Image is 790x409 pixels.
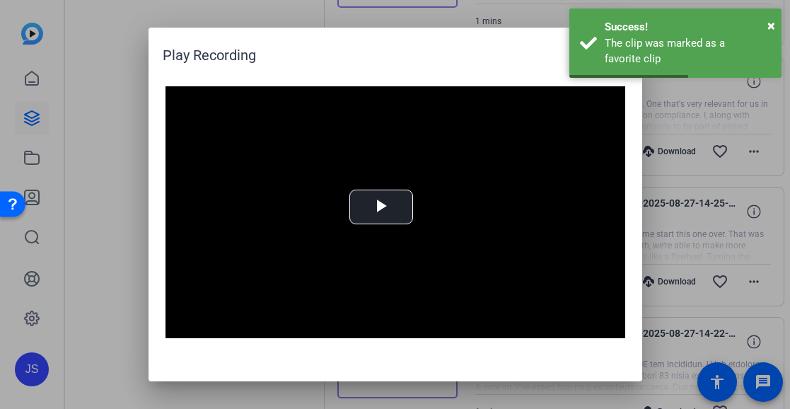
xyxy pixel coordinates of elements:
div: Success! [605,19,771,35]
button: Play Video [349,190,413,224]
button: Close [767,15,775,36]
span: × [767,17,775,34]
div: The clip was marked as a favorite clip [605,35,771,67]
div: Play Recording [163,38,635,72]
div: Video Player [165,86,625,345]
